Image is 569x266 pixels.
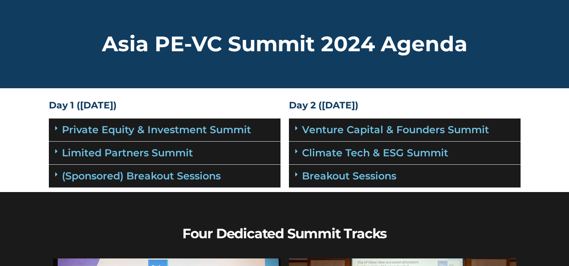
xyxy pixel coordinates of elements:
b: Four Dedicated Summit Tracks [182,225,387,242]
h2: Asia PE-VC Summit 2024 Agenda [49,34,521,55]
a: Limited Partners Summit [62,147,193,159]
h4: Day 1 ([DATE]) [49,101,280,110]
a: (Sponsored) Breakout Sessions [62,170,221,182]
a: Venture Capital & Founders​ Summit [302,124,489,136]
a: Breakout Sessions [302,170,396,182]
h4: Day 2 ([DATE]) [289,101,521,110]
a: Private Equity & Investment Summit [62,124,251,136]
a: Climate Tech & ESG Summit [302,147,448,159]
